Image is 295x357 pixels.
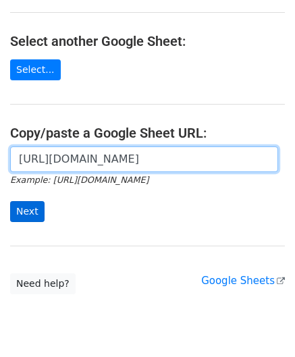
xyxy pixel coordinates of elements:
iframe: Chat Widget [227,292,295,357]
h4: Select another Google Sheet: [10,33,285,49]
input: Next [10,201,45,222]
a: Select... [10,59,61,80]
h4: Copy/paste a Google Sheet URL: [10,125,285,141]
a: Need help? [10,273,76,294]
a: Google Sheets [201,275,285,287]
input: Paste your Google Sheet URL here [10,146,278,172]
small: Example: [URL][DOMAIN_NAME] [10,175,149,185]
